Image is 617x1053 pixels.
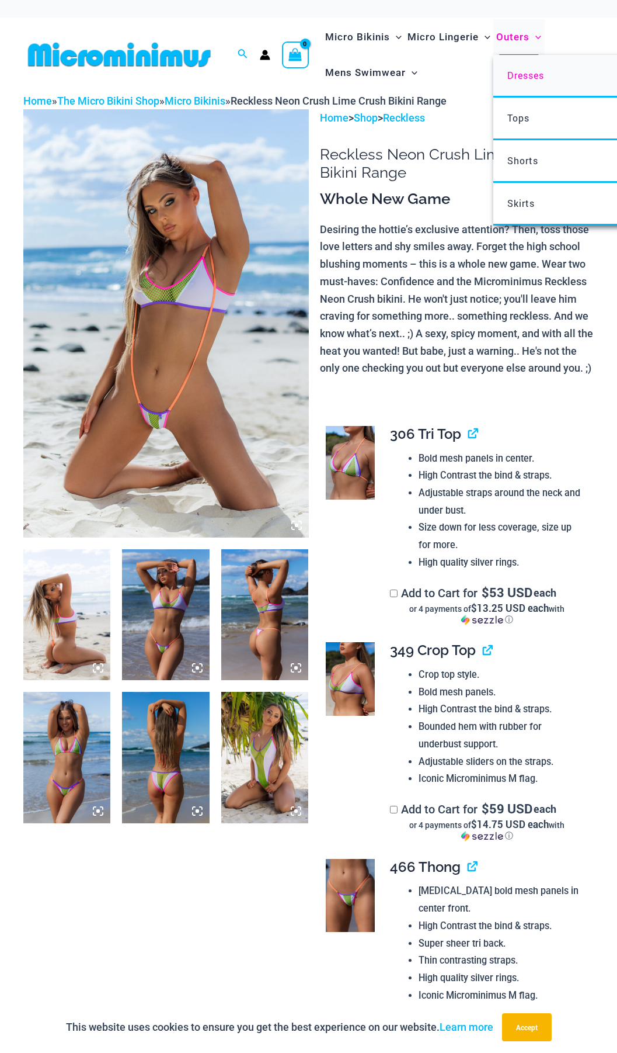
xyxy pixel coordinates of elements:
li: High quality silver rings. [419,554,584,571]
h3: Whole New Game [320,189,594,209]
a: Home [23,95,52,107]
img: Reckless Neon Crush Lime Crush 349 Crop Top 466 Thong [122,549,209,680]
li: Adjustable straps around the neck and under bust. [419,484,584,519]
a: OutersMenu ToggleMenu Toggle [493,19,544,55]
span: 59 USD [482,803,532,815]
a: Learn more [440,1021,493,1033]
li: Crop top style. [419,666,584,684]
a: Shop [354,112,378,124]
h1: Reckless Neon Crush Lime Crush Bikini Range [320,146,594,182]
li: Iconic Microminimus M flag. [419,987,584,1004]
li: High Contrast the bind & straps. [419,917,584,935]
span: $ [482,800,489,817]
img: Reckless Neon Crush Lime Crush 349 Crop Top [326,642,375,716]
span: » » » [23,95,447,107]
span: Reckless Neon Crush Lime Crush Bikini Range [231,95,447,107]
span: Dresses [507,69,544,81]
img: MM SHOP LOGO FLAT [23,41,215,68]
div: or 4 payments of$13.25 USD eachwithSezzle Click to learn more about Sezzle [390,603,584,625]
span: Menu Toggle [406,58,417,88]
span: 349 Crop Top [390,642,476,659]
span: $14.75 USD each [471,818,549,831]
li: Super sheer tri back. [419,935,584,952]
li: High Contrast the bind & straps. [419,701,584,718]
img: Reckless Neon Crush Lime Crush 349 Crop Top 4561 Sling [23,109,309,538]
nav: Site Navigation [320,18,594,92]
span: Menu Toggle [390,22,402,52]
p: > > [320,109,594,127]
span: Outers [496,22,529,52]
a: Search icon link [238,47,248,62]
a: Micro BikinisMenu ToggleMenu Toggle [322,19,405,55]
p: Desiring the hottie’s exclusive attention? Then, toss those love letters and shy smiles away. For... [320,221,594,377]
a: View Shopping Cart, empty [282,41,309,68]
img: Sezzle [461,615,503,625]
img: Reckless Neon Crush Lime Crush 306 Tri Top 296 Cheeky Bottom [23,692,110,823]
li: Bounded hem with rubber for underbust support. [419,718,584,753]
span: $13.25 USD each [471,601,549,615]
span: Menu Toggle [529,22,541,52]
img: Reckless Neon Crush Lime Crush 349 Crop Top 466 Thong [221,549,308,680]
img: Reckless Neon Crush Lime Crush 349 Crop Top 4561 Sling [23,549,110,680]
img: Reckless Neon Crush Lime Crush 306 Tri Top [326,426,375,500]
img: Sezzle [461,831,503,841]
label: Add to Cart for [390,586,584,625]
a: Home [320,112,348,124]
img: Reckless Neon Crush Lime Crush 466 Thong 05 [326,859,375,933]
a: Reckless [383,112,425,124]
li: Bold mesh panels in center. [419,450,584,467]
li: Thin contrasting straps. [419,952,584,969]
span: 306 Tri Top [390,425,461,442]
li: Adjustable sliders on the straps. [419,753,584,771]
span: $ [482,584,489,601]
div: or 4 payments of$14.75 USD eachwithSezzle Click to learn more about Sezzle [390,819,584,841]
span: each [534,803,556,815]
span: Menu Toggle [479,22,490,52]
span: Micro Lingerie [407,22,479,52]
input: Add to Cart for$53 USD eachor 4 payments of$13.25 USD eachwithSezzle Click to learn more about Se... [390,590,398,597]
img: Reckless Neon Crush Lime Crush 306 Tri Top 296 Cheeky Bottom [122,692,209,823]
a: Micro LingerieMenu ToggleMenu Toggle [405,19,493,55]
input: Add to Cart for$59 USD eachor 4 payments of$14.75 USD eachwithSezzle Click to learn more about Se... [390,806,398,813]
div: or 4 payments of with [390,603,584,625]
a: The Micro Bikini Shop [57,95,159,107]
li: High quality silver rings. [419,969,584,987]
li: [MEDICAL_DATA] bold mesh panels in center front. [419,882,584,917]
label: Add to Cart for [390,802,584,841]
span: Skirts [507,197,535,209]
span: each [534,587,556,598]
span: Shorts [507,154,538,167]
span: Tops [507,112,529,124]
span: 466 Thong [390,858,461,875]
p: This website uses cookies to ensure you get the best experience on our website. [66,1019,493,1036]
a: Mens SwimwearMenu ToggleMenu Toggle [322,55,420,91]
li: Iconic Microminimus M flag. [419,770,584,788]
button: Accept [502,1013,552,1041]
span: Mens Swimwear [325,58,406,88]
li: Size down for less coverage, size up for more. [419,519,584,553]
div: or 4 payments of with [390,819,584,841]
a: Account icon link [260,50,270,60]
span: 53 USD [482,587,532,598]
img: Reckless Neon Crush Lime Crush 879 One Piece [221,692,308,823]
li: Bold mesh panels. [419,684,584,701]
li: High Contrast the bind & straps. [419,467,584,484]
a: Micro Bikinis [165,95,225,107]
span: Micro Bikinis [325,22,390,52]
